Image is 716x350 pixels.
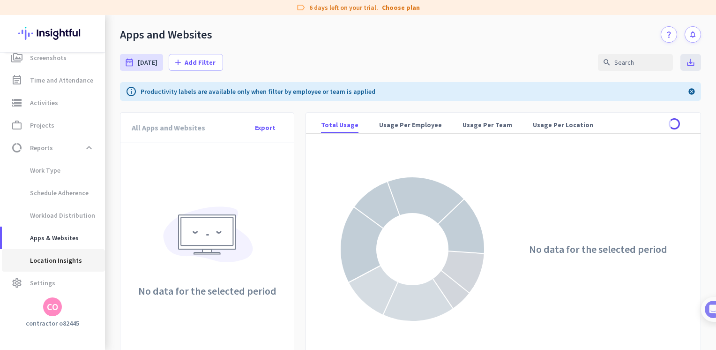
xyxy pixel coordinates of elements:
[2,249,105,272] a: Location Insights
[603,58,611,67] i: search
[30,97,58,108] span: Activities
[9,159,60,182] span: Work Type
[255,123,276,132] span: Export
[30,142,53,153] span: Reports
[173,58,183,67] i: add
[125,58,134,67] i: date_range
[11,52,22,63] i: perm_media
[296,3,306,12] i: label
[665,30,673,38] i: question_mark
[185,58,216,67] span: Add Filter
[2,227,105,249] a: Apps & Websites
[9,204,95,227] span: Workload Distribution
[11,97,22,108] i: storage
[30,52,67,63] span: Screenshots
[11,120,22,131] i: work_outline
[2,204,105,227] a: Workload Distribution
[9,227,79,249] span: Apps & Websites
[2,91,105,114] a: storageActivities
[81,139,97,156] button: expand_less
[169,54,223,71] button: addAdd Filter
[248,119,283,136] button: Export
[529,244,667,254] h2: No data for the selected period
[159,200,255,274] img: nothing-to-review.svg
[138,286,276,296] h2: No data for the selected period
[138,58,157,67] span: [DATE]
[11,277,22,289] i: settings
[30,75,93,86] span: Time and Attendance
[2,69,105,91] a: event_noteTime and Attendance
[2,46,105,69] a: perm_mediaScreenshots
[382,3,420,12] a: Choose plan
[18,15,87,52] img: Insightful logo
[598,54,673,71] input: Search
[132,113,205,143] div: All Apps and Websites
[120,28,212,42] div: Apps and Websites
[30,120,54,131] span: Projects
[462,120,512,129] span: Usage Per Team
[2,137,105,159] a: data_usageReportsexpand_less
[9,182,89,204] span: Schedule Adherence
[661,26,677,43] a: question_mark
[321,120,358,129] span: Total Usage
[685,26,701,43] button: notifications
[2,182,105,204] a: Schedule Adherence
[379,120,442,129] span: Usage Per Employee
[2,159,105,182] a: Work Type
[11,75,22,86] i: event_note
[688,86,695,97] i: cancel
[141,87,375,96] p: Productivity labels are available only when filter by employee or team is applied
[11,142,22,153] i: data_usage
[126,86,137,97] i: info
[47,302,58,312] div: CO
[689,30,697,38] i: notifications
[30,277,55,289] span: Settings
[2,272,105,294] a: settingsSettings
[9,249,82,272] span: Location Insights
[533,120,593,129] span: Usage Per Location
[340,176,485,322] img: placeholder-pie-chart.svg
[2,114,105,137] a: work_outlineProjects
